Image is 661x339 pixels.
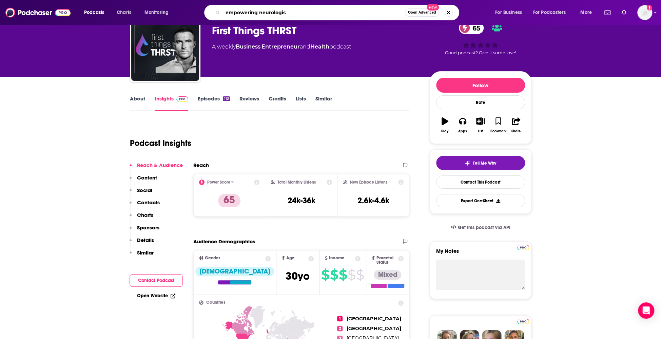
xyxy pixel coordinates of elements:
img: Podchaser - Follow, Share and Rate Podcasts [5,6,71,19]
button: Contact Podcast [130,274,183,287]
div: 65Good podcast? Give it some love! [430,18,531,60]
div: Mixed [374,270,401,280]
a: Get this podcast via API [445,219,516,236]
button: open menu [529,7,576,18]
button: Similar [130,249,154,262]
span: Monitoring [144,8,169,17]
span: 65 [466,22,484,34]
div: Share [511,129,521,133]
button: Follow [436,78,525,93]
a: Show notifications dropdown [602,7,613,18]
span: and [300,43,310,50]
a: Credits [269,95,286,111]
span: $ [356,269,364,280]
span: , [260,43,261,50]
img: Podchaser Pro [176,96,188,102]
a: Open Website [137,293,175,299]
h3: 2.6k-4.6k [357,195,389,206]
span: 1 [337,316,343,321]
button: Share [507,113,525,137]
span: Parental Status [376,256,397,265]
button: Reach & Audience [130,162,183,174]
div: Play [441,129,448,133]
button: Export One-Sheet [436,194,525,207]
a: Contact This Podcast [436,175,525,189]
button: Show profile menu [637,5,652,20]
span: Countries [206,300,226,305]
a: Pro website [517,318,529,324]
div: [DEMOGRAPHIC_DATA] [195,267,274,276]
button: Bookmark [489,113,507,137]
span: More [580,8,592,17]
button: open menu [140,7,177,18]
button: open menu [576,7,600,18]
button: List [471,113,489,137]
div: Apps [458,129,467,133]
h2: Audience Demographics [193,238,255,245]
h2: Total Monthly Listens [277,180,316,185]
h2: Reach [193,162,209,168]
span: $ [321,269,329,280]
button: Open AdvancedNew [405,8,439,17]
span: [GEOGRAPHIC_DATA] [347,325,401,332]
a: Lists [296,95,306,111]
span: [GEOGRAPHIC_DATA] [347,316,401,322]
div: Bookmark [490,129,506,133]
span: Age [286,256,295,260]
button: open menu [490,7,530,18]
label: My Notes [436,248,525,260]
span: Good podcast? Give it some love! [445,50,516,55]
span: Charts [117,8,131,17]
input: Search podcasts, credits, & more... [223,7,405,18]
span: $ [330,269,338,280]
a: Health [310,43,329,50]
span: 2 [337,326,343,331]
img: Podchaser Pro [517,245,529,250]
button: tell me why sparkleTell Me Why [436,156,525,170]
span: Get this podcast via API [458,225,510,230]
span: For Business [495,8,522,17]
a: Show notifications dropdown [619,7,629,18]
p: Reach & Audience [137,162,183,168]
h2: Power Score™ [207,180,234,185]
div: Rate [436,95,525,109]
a: Episodes113 [197,95,230,111]
span: New [427,4,439,11]
a: Pro website [517,244,529,250]
div: List [478,129,483,133]
p: Content [137,174,157,181]
span: Logged in as Ashley_Beenen [637,5,652,20]
p: 65 [218,194,240,207]
div: Search podcasts, credits, & more... [211,5,466,20]
a: Reviews [239,95,259,111]
button: Social [130,187,152,200]
button: Content [130,174,157,187]
span: Gender [205,256,220,260]
button: Play [436,113,454,137]
svg: Add a profile image [647,5,652,11]
button: open menu [79,7,113,18]
img: User Profile [637,5,652,20]
a: InsightsPodchaser Pro [155,95,188,111]
a: Charts [112,7,135,18]
span: Tell Me Why [473,161,496,166]
p: Contacts [137,199,160,206]
p: Social [137,187,152,193]
span: Income [329,256,345,260]
h1: Podcast Insights [130,138,191,148]
p: Details [137,237,154,243]
button: Contacts [130,199,160,212]
span: Open Advanced [408,11,436,14]
span: 30 yo [286,269,310,283]
a: 65 [459,22,484,34]
button: Apps [454,113,471,137]
p: Similar [137,249,154,256]
span: For Podcasters [533,8,566,17]
img: Podchaser Pro [517,319,529,324]
h2: New Episode Listens [350,180,387,185]
div: 113 [223,96,230,101]
a: First Things THRST [131,13,199,81]
p: Charts [137,212,153,218]
button: Sponsors [130,224,159,237]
